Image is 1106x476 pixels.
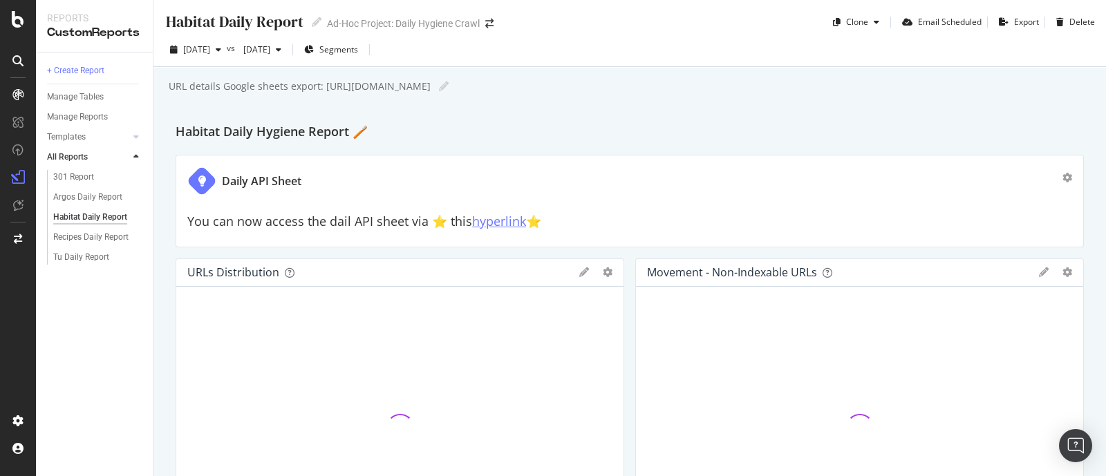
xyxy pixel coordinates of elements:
span: 2025 Aug. 26th [238,44,270,55]
div: Reports [47,11,142,25]
button: [DATE] [165,39,227,61]
div: + Create Report [47,64,104,78]
i: Edit report name [312,17,321,27]
a: hyperlink [472,213,526,229]
div: Daily API Sheet [222,173,301,189]
button: Delete [1051,11,1095,33]
a: Manage Reports [47,110,143,124]
span: Segments [319,44,358,55]
a: Habitat Daily Report [53,210,143,225]
a: All Reports [47,150,129,164]
div: 301 Report [53,170,94,184]
div: CustomReports [47,25,142,41]
div: Delete [1069,16,1095,28]
button: [DATE] [238,39,287,61]
span: 2025 Sep. 24th [183,44,210,55]
a: + Create Report [47,64,143,78]
button: Segments [299,39,364,61]
div: Clone [846,16,868,28]
button: Email Scheduled [897,11,982,33]
div: Open Intercom Messenger [1059,429,1092,462]
div: Movement - non-indexable URLs [647,265,817,279]
div: All Reports [47,150,88,164]
div: URLs Distribution [187,265,279,279]
h2: You can now access the dail API sheet via ⭐️ this ⭐️ [187,215,1072,229]
i: Edit report name [439,82,449,91]
div: Recipes Daily Report [53,230,129,245]
div: gear [603,267,612,277]
div: arrow-right-arrow-left [485,19,494,28]
div: Email Scheduled [918,16,982,28]
button: Clone [827,11,885,33]
a: 301 Report [53,170,143,184]
div: Daily API SheetYou can now access the dail API sheet via ⭐️ thishyperlink⭐️ [176,155,1084,247]
div: gear [1062,267,1072,277]
a: Argos Daily Report [53,190,143,204]
div: Manage Tables [47,90,104,104]
div: URL details Google sheets export: [URL][DOMAIN_NAME] [167,79,431,93]
a: Tu Daily Report [53,250,143,265]
div: Habitat Daily Report [165,11,303,32]
div: Templates [47,130,86,144]
div: Export [1014,16,1039,28]
div: Tu Daily Report [53,250,109,265]
div: Habitat Daily Report [53,210,127,225]
a: Manage Tables [47,90,143,104]
div: gear [1062,173,1072,182]
div: Ad-Hoc Project: Daily Hygiene Crawl [327,17,480,30]
div: Argos Daily Report [53,190,122,204]
span: vs [227,42,238,54]
button: Export [993,11,1039,33]
a: Recipes Daily Report [53,230,143,245]
a: Templates [47,130,129,144]
div: Habitat Daily Hygiene Report 🪥 [176,122,1084,144]
h2: Habitat Daily Hygiene Report 🪥 [176,122,368,144]
div: Manage Reports [47,110,108,124]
